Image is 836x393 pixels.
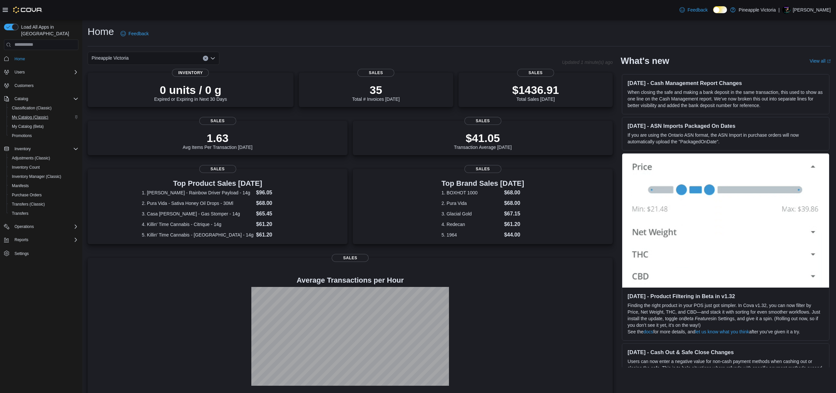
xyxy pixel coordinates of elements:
dd: $44.00 [504,231,524,239]
span: Classification (Classic) [12,105,52,111]
dd: $96.05 [256,189,293,197]
span: Transfers [9,210,78,217]
button: Inventory [12,145,33,153]
h3: Top Product Sales [DATE] [142,180,293,187]
a: Inventory Count [9,163,42,171]
span: Load All Apps in [GEOGRAPHIC_DATA] [18,24,78,37]
span: Sales [464,117,501,125]
span: Customers [14,83,34,88]
span: Sales [357,69,394,77]
h3: Top Brand Sales [DATE] [441,180,524,187]
p: 35 [352,83,400,97]
img: Cova [13,7,42,13]
span: Sales [199,165,236,173]
dt: 5. Killin' Time Cannabis - [GEOGRAPHIC_DATA] - 14g [142,232,254,238]
div: Total # Invoices [DATE] [352,83,400,102]
dt: 2. Pura Vida - Sativa Honey Oil Drops - 30Ml [142,200,254,207]
span: Classification (Classic) [9,104,78,112]
p: [PERSON_NAME] [793,6,831,14]
span: Users [14,70,25,75]
span: Inventory [12,145,78,153]
a: Transfers [9,210,31,217]
span: Adjustments (Classic) [12,155,50,161]
span: Inventory [172,69,209,77]
p: | [778,6,780,14]
button: Inventory Count [7,163,81,172]
div: Transaction Average [DATE] [454,131,512,150]
button: Operations [12,223,37,231]
button: Adjustments (Classic) [7,154,81,163]
div: Kurtis Tingley [782,6,790,14]
dt: 4. Redecan [441,221,501,228]
div: Expired or Expiring in Next 30 Days [154,83,227,102]
dt: 3. Casa [PERSON_NAME] - Gas Stomper - 14g [142,211,254,217]
h3: [DATE] - Cash Management Report Changes [627,80,824,86]
h3: [DATE] - Cash Out & Safe Close Changes [627,349,824,355]
span: Feedback [687,7,708,13]
button: Catalog [1,94,81,103]
button: Clear input [203,56,208,61]
dd: $61.20 [256,220,293,228]
a: Classification (Classic) [9,104,54,112]
a: My Catalog (Classic) [9,113,51,121]
p: Finding the right product in your POS just got simpler. In Cova v1.32, you can now filter by Pric... [627,302,824,328]
dt: 1. [PERSON_NAME] - Rainbow Driver Payload - 14g [142,189,254,196]
input: Dark Mode [713,6,727,13]
a: My Catalog (Beta) [9,123,46,130]
button: Classification (Classic) [7,103,81,113]
span: Settings [12,249,78,257]
a: Settings [12,250,31,258]
span: My Catalog (Beta) [12,124,44,129]
span: My Catalog (Classic) [12,115,48,120]
span: Inventory Manager (Classic) [9,173,78,181]
span: Customers [12,81,78,90]
span: My Catalog (Beta) [9,123,78,130]
span: Inventory [14,146,31,152]
button: Operations [1,222,81,231]
dt: 2. Pura Vida [441,200,501,207]
span: Transfers [12,211,28,216]
dt: 1. BOXHOT 1000 [441,189,501,196]
button: Catalog [12,95,31,103]
dd: $65.45 [256,210,293,218]
span: Sales [517,69,554,77]
dd: $67.15 [504,210,524,218]
span: Manifests [9,182,78,190]
span: Promotions [12,133,32,138]
span: Sales [199,117,236,125]
a: Promotions [9,132,35,140]
dd: $68.00 [504,199,524,207]
em: Beta Features [684,316,713,321]
button: Promotions [7,131,81,140]
h1: Home [88,25,114,38]
span: Catalog [14,96,28,101]
h3: [DATE] - Product Filtering in Beta in v1.32 [627,293,824,299]
h2: What's new [621,56,669,66]
button: Purchase Orders [7,190,81,200]
span: Purchase Orders [9,191,78,199]
span: Operations [14,224,34,229]
button: Manifests [7,181,81,190]
span: Feedback [128,30,149,37]
dd: $68.00 [504,189,524,197]
nav: Complex example [4,51,78,275]
span: Adjustments (Classic) [9,154,78,162]
h3: [DATE] - ASN Imports Packaged On Dates [627,123,824,129]
button: Reports [1,235,81,244]
div: Total Sales [DATE] [512,83,559,102]
button: My Catalog (Beta) [7,122,81,131]
p: See the for more details, and after you’ve given it a try. [627,328,824,335]
span: Promotions [9,132,78,140]
button: Transfers (Classic) [7,200,81,209]
p: If you are using the Ontario ASN format, the ASN Import in purchase orders will now automatically... [627,132,824,145]
p: 1.63 [183,131,253,145]
p: Updated 1 minute(s) ago [562,60,613,65]
span: Inventory Count [9,163,78,171]
button: Transfers [7,209,81,218]
span: Reports [12,236,78,244]
button: Open list of options [210,56,215,61]
button: Users [12,68,27,76]
a: Purchase Orders [9,191,44,199]
a: Feedback [677,3,710,16]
